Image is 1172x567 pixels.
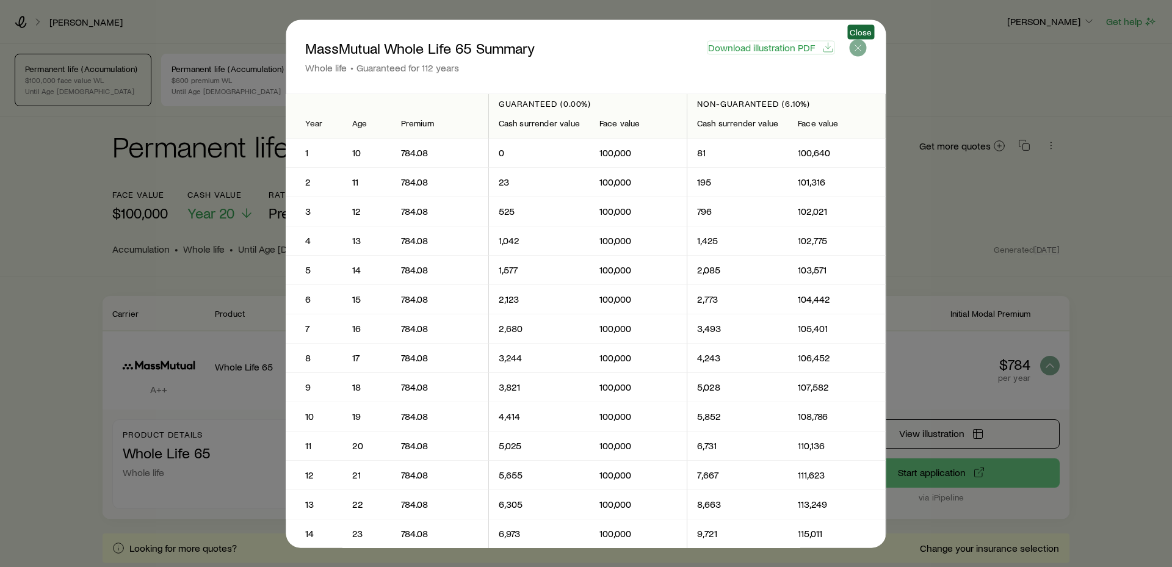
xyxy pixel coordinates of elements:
p: 784.08 [401,176,479,188]
p: 9,721 [697,527,778,540]
div: Face value [798,118,876,128]
p: 2,680 [499,322,580,334]
p: 525 [499,205,580,217]
p: 17 [352,352,382,364]
div: Cash surrender value [697,118,778,128]
p: 20 [352,439,382,452]
p: 5,025 [499,439,580,452]
p: 784.08 [401,146,479,159]
p: 784.08 [401,439,479,452]
p: 796 [697,205,778,217]
p: 7,667 [697,469,778,481]
p: 106,452 [798,352,876,364]
p: 6,973 [499,527,580,540]
p: 11 [352,176,382,188]
p: 100,000 [599,439,677,452]
p: 6 [305,293,323,305]
p: 2,123 [499,293,580,305]
p: 110,136 [798,439,876,452]
p: 100,000 [599,498,677,510]
p: 100,000 [599,469,677,481]
p: 103,571 [798,264,876,276]
p: 6,305 [499,498,580,510]
p: 5,852 [697,410,778,422]
p: 784.08 [401,527,479,540]
p: 100,000 [599,176,677,188]
p: 3 [305,205,323,217]
p: 784.08 [401,234,479,247]
p: 0 [499,146,580,159]
div: Year [305,118,323,128]
p: 100,000 [599,381,677,393]
p: 1,425 [697,234,778,247]
span: Download illustration PDF [708,42,815,52]
p: 9 [305,381,323,393]
p: 7 [305,322,323,334]
p: 5,655 [499,469,580,481]
p: 100,000 [599,146,677,159]
p: 23 [352,527,382,540]
p: 18 [352,381,382,393]
p: 101,316 [798,176,876,188]
p: 104,442 [798,293,876,305]
p: 105,401 [798,322,876,334]
div: Age [352,118,382,128]
p: 12 [305,469,323,481]
p: Guaranteed (0.00%) [499,98,677,108]
p: 4,243 [697,352,778,364]
p: 195 [697,176,778,188]
p: 784.08 [401,381,479,393]
p: 3,493 [697,322,778,334]
p: 8,663 [697,498,778,510]
p: 21 [352,469,382,481]
p: 10 [352,146,382,159]
p: 3,821 [499,381,580,393]
p: 784.08 [401,410,479,422]
p: 100,000 [599,527,677,540]
div: Face value [599,118,677,128]
p: 19 [352,410,382,422]
p: 81 [697,146,778,159]
p: 2,773 [697,293,778,305]
p: 107,582 [798,381,876,393]
p: 13 [305,498,323,510]
p: Non-guaranteed (6.10%) [697,98,875,108]
div: Cash surrender value [499,118,580,128]
p: 22 [352,498,382,510]
p: 784.08 [401,293,479,305]
p: 4 [305,234,323,247]
p: 784.08 [401,469,479,481]
p: 8 [305,352,323,364]
p: 100,000 [599,264,677,276]
p: 4,414 [499,410,580,422]
p: 1 [305,146,323,159]
p: 10 [305,410,323,422]
p: 13 [352,234,382,247]
p: 100,000 [599,234,677,247]
p: 5,028 [697,381,778,393]
p: 784.08 [401,264,479,276]
p: 100,000 [599,293,677,305]
p: 100,640 [798,146,876,159]
p: 2 [305,176,323,188]
p: 113,249 [798,498,876,510]
div: Premium [401,118,479,128]
p: 14 [305,527,323,540]
p: 12 [352,205,382,217]
p: 115,011 [798,527,876,540]
p: 102,775 [798,234,876,247]
p: 784.08 [401,498,479,510]
p: 3,244 [499,352,580,364]
p: 100,000 [599,352,677,364]
p: 100,000 [599,410,677,422]
p: 5 [305,264,323,276]
p: 111,623 [798,469,876,481]
p: 16 [352,322,382,334]
p: 100,000 [599,322,677,334]
p: 784.08 [401,322,479,334]
p: 102,021 [798,205,876,217]
p: 23 [499,176,580,188]
p: 784.08 [401,352,479,364]
p: MassMutual Whole Life 65 Summary [305,39,535,56]
p: 1,042 [499,234,580,247]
